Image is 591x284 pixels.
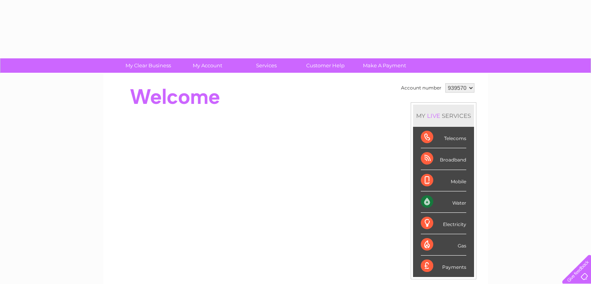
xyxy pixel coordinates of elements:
[293,58,357,73] a: Customer Help
[352,58,417,73] a: Make A Payment
[421,234,466,256] div: Gas
[399,81,443,95] td: Account number
[425,112,442,119] div: LIVE
[175,58,239,73] a: My Account
[421,127,466,148] div: Telecoms
[421,213,466,234] div: Electricity
[421,170,466,191] div: Mobile
[421,256,466,277] div: Payments
[116,58,180,73] a: My Clear Business
[234,58,298,73] a: Services
[421,191,466,213] div: Water
[413,105,474,127] div: MY SERVICES
[421,148,466,170] div: Broadband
